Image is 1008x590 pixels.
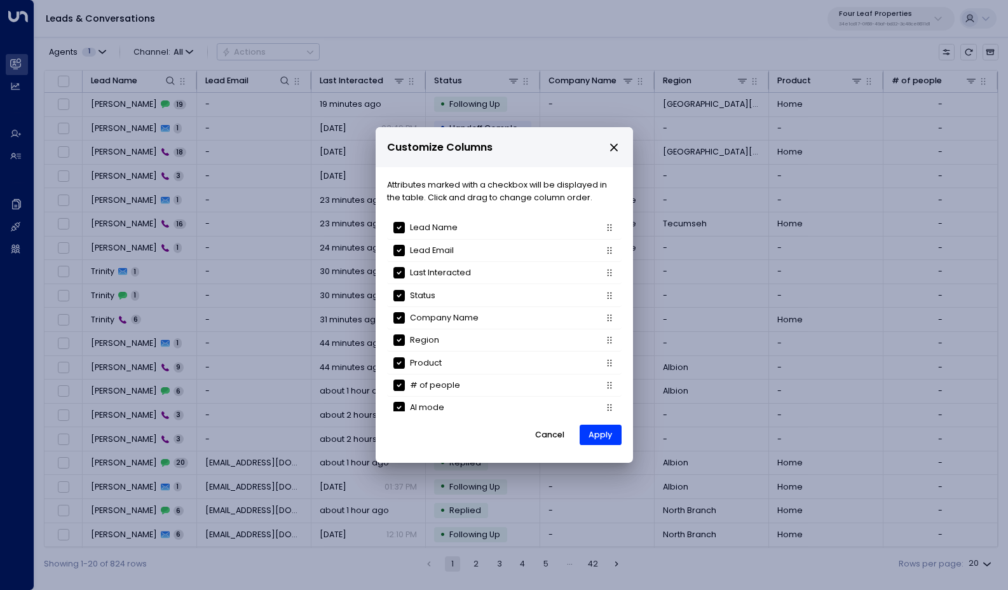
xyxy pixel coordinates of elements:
p: Product [410,357,442,369]
p: # of people [410,379,460,392]
p: Company Name [410,312,479,324]
p: Status [410,289,435,302]
p: Lead Name [410,221,458,234]
button: Apply [580,425,622,445]
p: Region [410,334,439,346]
p: Lead Email [410,244,454,257]
button: close [608,142,620,153]
p: Last Interacted [410,266,471,279]
button: Cancel [526,424,575,446]
p: AI mode [410,401,444,414]
span: Customize Columns [387,139,493,156]
p: Attributes marked with a checkbox will be displayed in the table. Click and drag to change column... [387,179,622,204]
